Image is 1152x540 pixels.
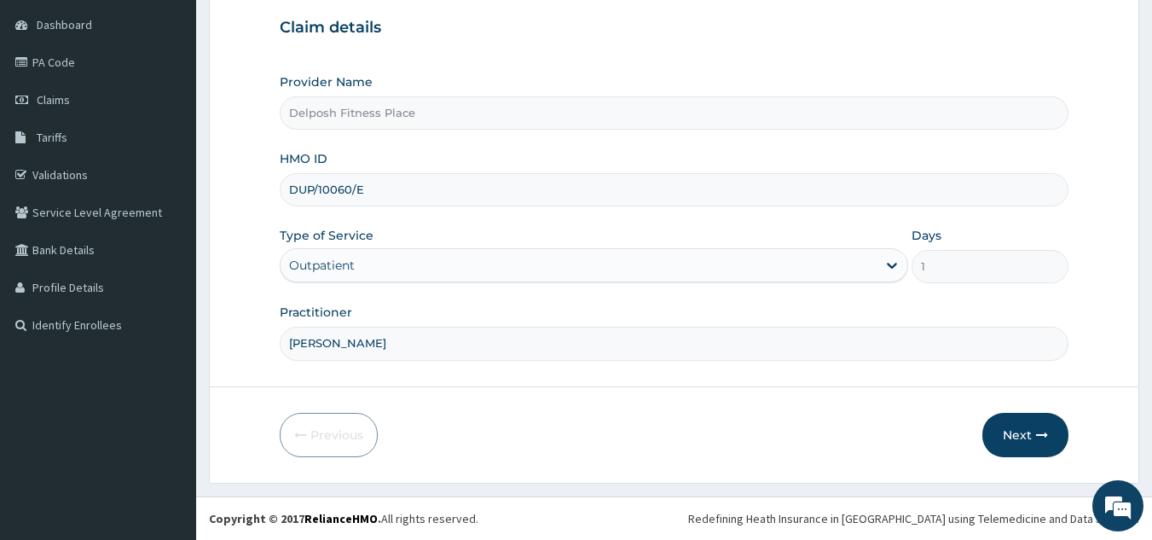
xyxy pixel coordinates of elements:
[280,9,321,49] div: Minimize live chat window
[982,413,1068,457] button: Next
[280,413,378,457] button: Previous
[32,85,69,128] img: d_794563401_company_1708531726252_794563401
[280,19,1069,38] h3: Claim details
[89,96,287,118] div: Chat with us now
[304,511,378,526] a: RelianceHMO
[280,150,327,167] label: HMO ID
[280,173,1069,206] input: Enter HMO ID
[99,161,235,334] span: We're online!
[37,130,67,145] span: Tariffs
[280,73,373,90] label: Provider Name
[280,227,373,244] label: Type of Service
[912,227,941,244] label: Days
[280,327,1069,360] input: Enter Name
[209,511,381,526] strong: Copyright © 2017 .
[9,359,325,419] textarea: Type your message and hit 'Enter'
[37,92,70,107] span: Claims
[37,17,92,32] span: Dashboard
[196,496,1152,540] footer: All rights reserved.
[688,510,1139,527] div: Redefining Heath Insurance in [GEOGRAPHIC_DATA] using Telemedicine and Data Science!
[280,304,352,321] label: Practitioner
